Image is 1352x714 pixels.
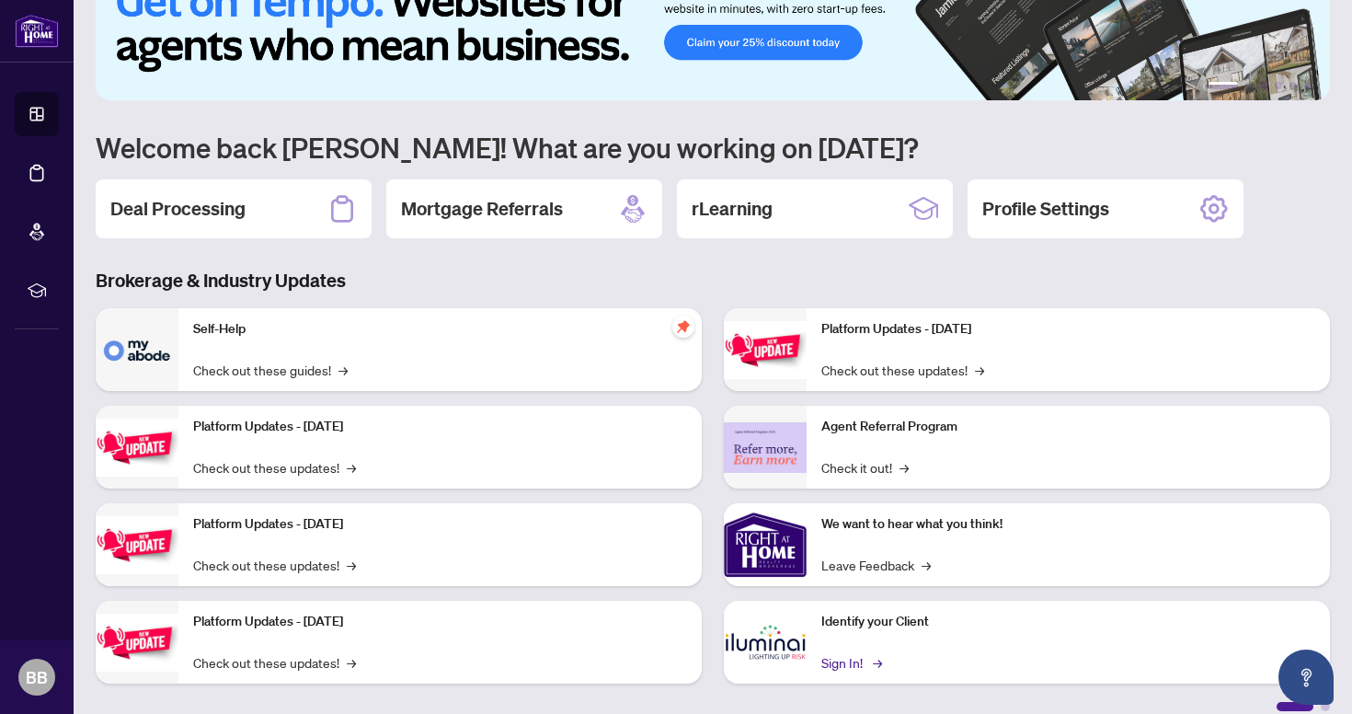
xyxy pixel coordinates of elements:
[1304,82,1312,89] button: 6
[821,612,1315,632] p: Identify your Client
[193,417,687,437] p: Platform Updates - [DATE]
[724,601,807,684] img: Identify your Client
[821,652,879,673] a: Sign In!→
[1275,82,1282,89] button: 4
[193,319,687,340] p: Self-Help
[922,555,931,575] span: →
[672,316,694,338] span: pushpin
[821,555,931,575] a: Leave Feedback→
[26,664,48,690] span: BB
[1278,650,1334,705] button: Open asap
[96,516,178,574] img: Platform Updates - July 21, 2025
[873,652,882,673] span: →
[193,360,348,380] a: Check out these guides!→
[347,652,356,673] span: →
[96,614,178,672] img: Platform Updates - July 8, 2025
[15,14,59,48] img: logo
[982,196,1109,222] h2: Profile Settings
[193,514,687,535] p: Platform Updates - [DATE]
[96,419,178,477] img: Platform Updates - September 16, 2025
[821,319,1315,340] p: Platform Updates - [DATE]
[975,360,984,380] span: →
[347,555,356,575] span: →
[821,360,984,380] a: Check out these updates!→
[110,196,246,222] h2: Deal Processing
[724,321,807,379] img: Platform Updates - June 23, 2025
[96,268,1330,294] h3: Brokerage & Industry Updates
[96,130,1330,165] h1: Welcome back [PERSON_NAME]! What are you working on [DATE]?
[96,308,178,391] img: Self-Help
[401,196,563,222] h2: Mortgage Referrals
[338,360,348,380] span: →
[193,555,356,575] a: Check out these updates!→
[899,457,909,478] span: →
[821,514,1315,535] p: We want to hear what you think!
[724,503,807,586] img: We want to hear what you think!
[1245,82,1253,89] button: 2
[1209,82,1238,89] button: 1
[724,422,807,473] img: Agent Referral Program
[193,612,687,632] p: Platform Updates - [DATE]
[193,652,356,673] a: Check out these updates!→
[193,457,356,478] a: Check out these updates!→
[347,457,356,478] span: →
[821,417,1315,437] p: Agent Referral Program
[821,457,909,478] a: Check it out!→
[692,196,773,222] h2: rLearning
[1260,82,1267,89] button: 3
[1289,82,1297,89] button: 5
